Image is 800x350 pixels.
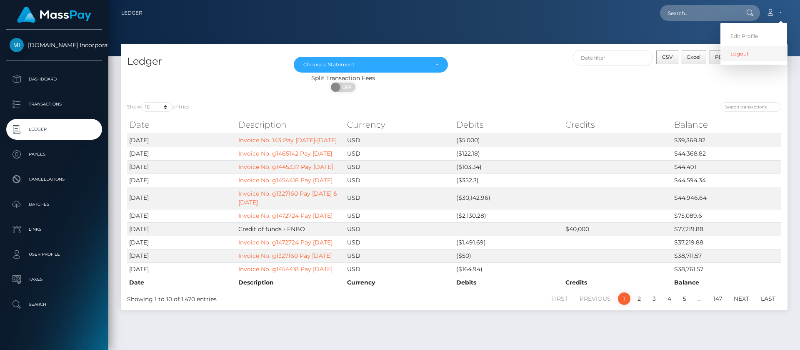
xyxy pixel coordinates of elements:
th: Date [127,116,236,133]
th: Balance [672,276,781,289]
a: Ledger [6,119,102,140]
select: Showentries [141,102,172,112]
td: USD [345,187,454,209]
label: Show entries [127,102,190,112]
img: Medley.com Incorporated [10,38,24,52]
td: ($5,000) [454,133,563,147]
th: Credits [563,276,672,289]
button: PDF [710,50,732,64]
div: Showing 1 to 10 of 1,470 entries [127,292,392,304]
button: CSV [656,50,678,64]
a: 5 [678,292,691,305]
td: USD [345,147,454,160]
td: USD [345,236,454,249]
a: User Profile [6,244,102,265]
td: ($122.18) [454,147,563,160]
td: $77,219.88 [672,222,781,236]
input: Date filter [573,50,653,65]
td: USD [345,174,454,187]
th: Debits [454,116,563,133]
a: 3 [648,292,660,305]
td: $44,946.64 [672,187,781,209]
td: $44,491 [672,160,781,174]
a: Edit Profile [720,28,787,44]
a: Next [729,292,754,305]
a: Invoice No. g1472724 Pay [DATE] [238,239,332,246]
a: Payees [6,144,102,165]
td: ($50) [454,249,563,262]
a: 1 [618,292,630,305]
td: [DATE] [127,147,236,160]
th: Description [236,276,345,289]
th: Currency [345,116,454,133]
div: Choose a Statement [303,61,429,68]
span: Excel [687,54,700,60]
td: $38,761.57 [672,262,781,276]
a: 2 [633,292,645,305]
td: USD [345,133,454,147]
input: Search... [660,5,738,21]
td: Credit of funds - FNBO [236,222,345,236]
th: Debits [454,276,563,289]
td: ($2,130.28) [454,209,563,222]
td: [DATE] [127,174,236,187]
td: $39,368.82 [672,133,781,147]
td: $40,000 [563,222,672,236]
p: Ledger [10,123,99,136]
td: [DATE] [127,262,236,276]
th: Credits [563,116,672,133]
td: $38,711.57 [672,249,781,262]
span: [DOMAIN_NAME] Incorporated [6,41,102,49]
p: Dashboard [10,73,99,86]
p: Links [10,223,99,236]
p: User Profile [10,248,99,261]
td: $37,219.88 [672,236,781,249]
a: Batches [6,194,102,215]
a: Transactions [6,94,102,115]
a: Ledger [121,4,142,22]
a: Links [6,219,102,240]
td: [DATE] [127,187,236,209]
a: Taxes [6,269,102,290]
td: $44,368.82 [672,147,781,160]
span: PDF [715,54,726,60]
a: Invoice No. g1454418 Pay [DATE] [238,176,332,184]
input: Search transactions [721,102,781,112]
a: Invoice No. g1454418 Pay [DATE] [238,265,332,273]
th: Description [236,116,345,133]
button: Excel [682,50,706,64]
td: USD [345,249,454,262]
a: Invoice No. 143 Pay [DATE]-[DATE] [238,136,337,144]
td: ($103.34) [454,160,563,174]
td: [DATE] [127,222,236,236]
p: Search [10,298,99,311]
a: Invoice No. g1472724 Pay [DATE] [238,212,332,219]
span: OFF [335,83,356,92]
td: ($164.94) [454,262,563,276]
td: [DATE] [127,160,236,174]
div: Split Transaction Fees [121,74,565,83]
td: USD [345,160,454,174]
span: CSV [662,54,673,60]
img: MassPay Logo [17,7,91,23]
h4: Ledger [127,54,281,69]
button: Choose a Statement [294,57,448,73]
th: Balance [672,116,781,133]
a: Invoice No. g1445337 Pay [DATE] [238,163,333,171]
td: ($352.3) [454,174,563,187]
td: USD [345,209,454,222]
td: [DATE] [127,133,236,147]
a: Cancellations [6,169,102,190]
a: 147 [709,292,727,305]
p: Payees [10,148,99,161]
td: [DATE] [127,249,236,262]
a: Dashboard [6,69,102,90]
td: [DATE] [127,209,236,222]
td: ($30,142.96) [454,187,563,209]
p: Transactions [10,98,99,111]
a: Invoice No. g1327160 Pay [DATE] & [DATE] [238,190,337,206]
p: Taxes [10,273,99,286]
td: USD [345,262,454,276]
th: Date [127,276,236,289]
a: 4 [663,292,676,305]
